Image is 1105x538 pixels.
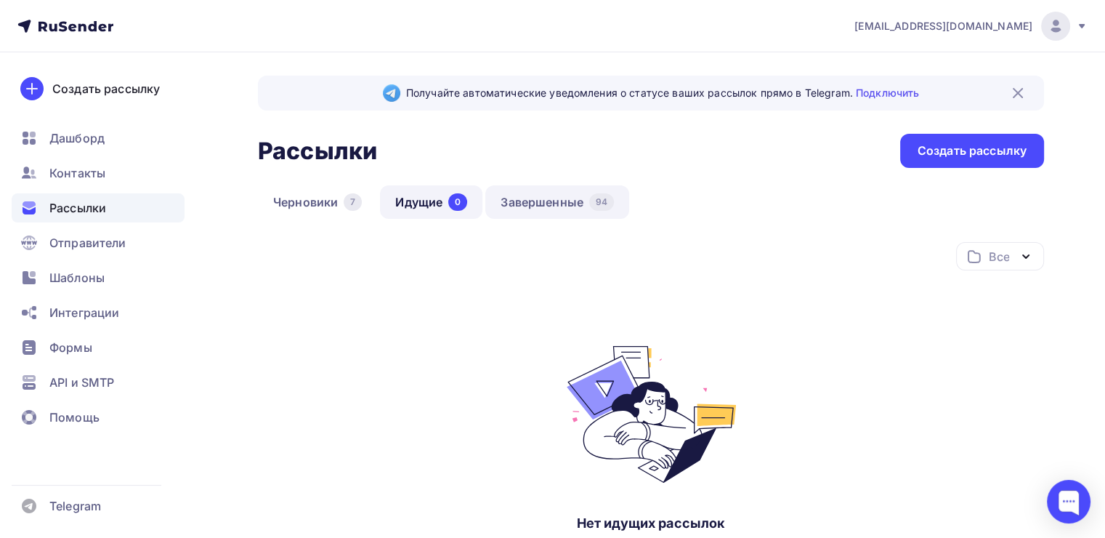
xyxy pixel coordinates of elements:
[989,248,1009,265] div: Все
[52,80,160,97] div: Создать рассылку
[854,12,1088,41] a: [EMAIL_ADDRESS][DOMAIN_NAME]
[12,124,185,153] a: Дашборд
[49,234,126,252] span: Отправители
[49,374,114,391] span: API и SMTP
[12,158,185,188] a: Контакты
[956,242,1044,270] button: Все
[49,304,119,321] span: Интеграции
[485,185,629,219] a: Завершенные94
[12,333,185,362] a: Формы
[49,199,106,217] span: Рассылки
[12,193,185,222] a: Рассылки
[854,19,1032,33] span: [EMAIL_ADDRESS][DOMAIN_NAME]
[49,409,100,426] span: Помощь
[856,87,919,99] a: Подключить
[258,185,377,219] a: Черновики7
[12,228,185,257] a: Отправители
[12,263,185,292] a: Шаблоны
[589,193,614,211] div: 94
[49,129,105,147] span: Дашборд
[49,269,105,286] span: Шаблоны
[49,339,92,356] span: Формы
[918,142,1027,159] div: Создать рассылку
[448,193,467,211] div: 0
[383,84,400,102] img: Telegram
[344,193,362,211] div: 7
[258,137,377,166] h2: Рассылки
[406,86,919,100] span: Получайте автоматические уведомления о статусе ваших рассылок прямо в Telegram.
[577,515,726,532] div: Нет идущих рассылок
[380,185,482,219] a: Идущие0
[49,497,101,515] span: Telegram
[49,164,105,182] span: Контакты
